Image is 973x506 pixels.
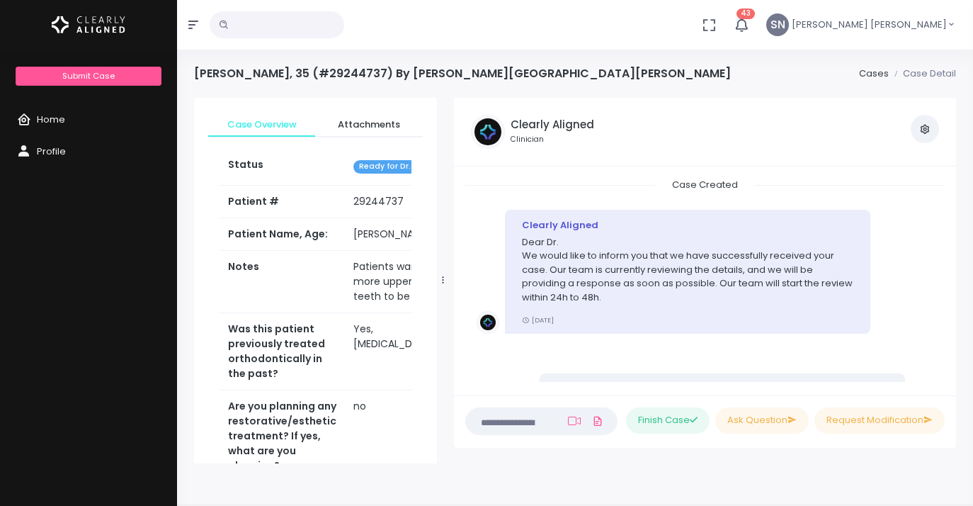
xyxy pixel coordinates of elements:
span: Ready for Dr. Review [353,160,446,174]
small: Clinician [511,134,594,145]
button: Finish Case [626,407,710,434]
span: Case Overview [220,118,304,132]
li: Case Detail [889,67,956,81]
img: Logo Horizontal [52,10,125,40]
span: SN [766,13,789,36]
td: [PERSON_NAME], 35 [345,218,460,251]
h5: Clearly Aligned [511,118,594,131]
h4: [PERSON_NAME], 35 (#29244737) By [PERSON_NAME][GEOGRAPHIC_DATA][PERSON_NAME] [194,67,731,80]
button: Ask Question [715,407,809,434]
span: Attachments [326,118,411,132]
span: Home [37,113,65,126]
small: [DATE] [522,315,554,325]
th: Patient Name, Age: [220,218,345,251]
th: Notes [220,251,345,313]
th: Are you planning any restorative/esthetic treatment? If yes, what are you planning? [220,390,345,483]
td: 29244737 [345,186,460,218]
th: Status [220,149,345,185]
th: Was this patient previously treated orthodontically in the past? [220,313,345,390]
td: Yes, [MEDICAL_DATA] [345,313,460,390]
p: Dear Dr. We would like to inform you that we have successfully received your case. Our team is cu... [522,235,853,305]
a: Add Files [589,408,606,434]
th: Patient # [220,185,345,218]
a: Cases [859,67,889,80]
span: [PERSON_NAME] [PERSON_NAME] [792,18,947,32]
span: Case Created [655,174,755,196]
td: no [345,390,460,483]
button: Request Modification [814,407,945,434]
div: scrollable content [465,178,945,383]
a: Submit Case [16,67,161,86]
div: scrollable content [194,98,437,463]
a: Add Loom Video [565,415,584,427]
span: 43 [736,9,755,19]
div: Clearly Aligned [522,218,853,232]
span: Submit Case [62,70,115,81]
td: Patients wants more upper front teeth to be aligned [345,251,460,313]
span: Profile [37,145,66,158]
